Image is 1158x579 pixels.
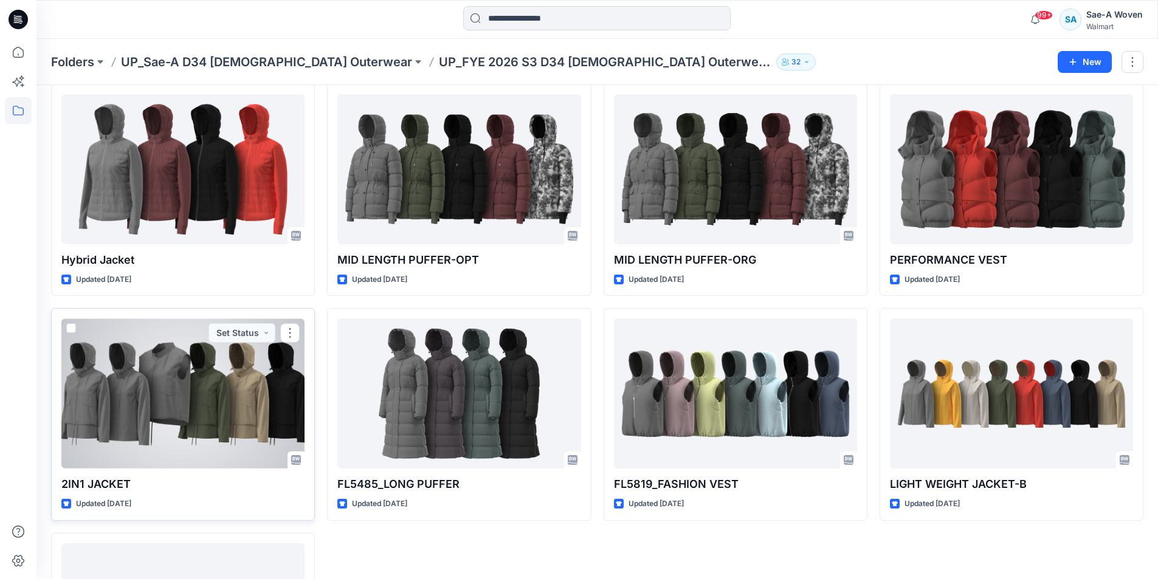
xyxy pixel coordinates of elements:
[890,252,1133,269] p: PERFORMANCE VEST
[337,476,581,493] p: FL5485_LONG PUFFER
[337,94,581,244] a: MID LENGTH PUFFER-OPT
[1058,51,1112,73] button: New
[614,252,857,269] p: MID LENGTH PUFFER-ORG
[337,318,581,468] a: FL5485_LONG PUFFER
[1086,22,1143,31] div: Walmart
[352,273,407,286] p: Updated [DATE]
[890,318,1133,468] a: LIGHT WEIGHT JACKET-B
[776,53,816,70] button: 32
[1060,9,1081,30] div: SA
[121,53,412,70] a: UP_Sae-A D34 [DEMOGRAPHIC_DATA] Outerwear
[51,53,94,70] a: Folders
[629,498,684,510] p: Updated [DATE]
[1086,7,1143,22] div: Sae-A Woven
[76,498,131,510] p: Updated [DATE]
[890,94,1133,244] a: PERFORMANCE VEST
[61,252,305,269] p: Hybrid Jacket
[76,273,131,286] p: Updated [DATE]
[905,273,960,286] p: Updated [DATE]
[629,273,684,286] p: Updated [DATE]
[61,476,305,493] p: 2IN1 JACKET
[337,252,581,269] p: MID LENGTH PUFFER-OPT
[61,318,305,468] a: 2IN1 JACKET
[905,498,960,510] p: Updated [DATE]
[61,94,305,244] a: Hybrid Jacket
[614,476,857,493] p: FL5819_FASHION VEST
[890,476,1133,493] p: LIGHT WEIGHT JACKET-B
[614,94,857,244] a: MID LENGTH PUFFER-ORG
[1035,10,1053,20] span: 99+
[791,55,801,69] p: 32
[614,318,857,468] a: FL5819_FASHION VEST
[352,498,407,510] p: Updated [DATE]
[439,53,771,70] p: UP_FYE 2026 S3 D34 [DEMOGRAPHIC_DATA] Outerwear Ozark Trail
